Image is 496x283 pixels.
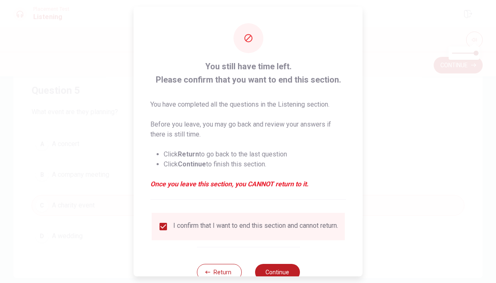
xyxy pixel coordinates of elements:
[178,150,199,158] strong: Return
[150,179,346,189] em: Once you leave this section, you CANNOT return to it.
[178,160,206,168] strong: Continue
[164,159,346,169] li: Click to finish this section.
[196,264,241,281] button: Return
[150,120,346,139] p: Before you leave, you may go back and review your answers if there is still time.
[255,264,300,281] button: Continue
[164,149,346,159] li: Click to go back to the last question
[173,222,338,232] div: I confirm that I want to end this section and cannot return.
[150,60,346,86] span: You still have time left. Please confirm that you want to end this section.
[150,100,346,110] p: You have completed all the questions in the Listening section.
